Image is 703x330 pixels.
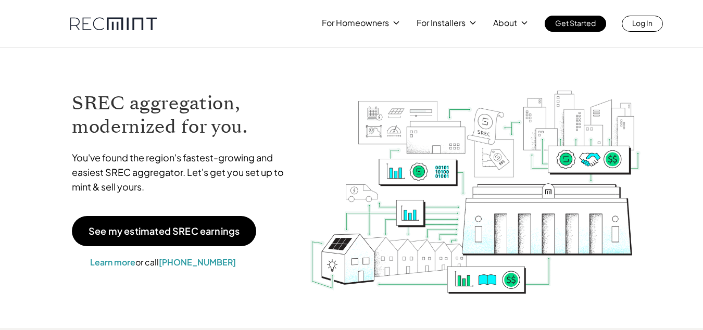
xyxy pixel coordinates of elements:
a: Log In [622,16,663,32]
p: For Homeowners [322,16,389,30]
a: Get Started [545,16,606,32]
p: For Installers [417,16,466,30]
span: or call [135,257,159,268]
a: Learn more [90,257,135,268]
p: About [493,16,517,30]
p: You've found the region's fastest-growing and easiest SREC aggregator. Let's get you set up to mi... [72,150,294,194]
img: RECmint value cycle [309,63,642,297]
a: [PHONE_NUMBER] [159,257,236,268]
a: See my estimated SREC earnings [72,216,256,246]
p: Get Started [555,16,596,30]
p: Log In [632,16,652,30]
p: See my estimated SREC earnings [89,226,240,236]
h1: SREC aggregation, modernized for you. [72,92,294,138]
